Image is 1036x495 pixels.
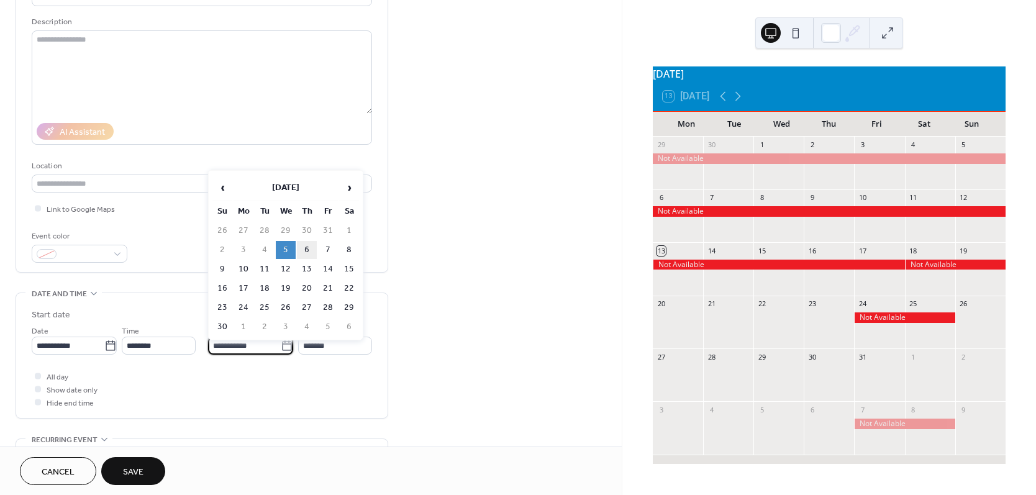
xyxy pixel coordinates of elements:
[47,397,94,410] span: Hide end time
[47,203,115,216] span: Link to Google Maps
[710,112,758,137] div: Tue
[47,371,68,384] span: All day
[663,112,711,137] div: Mon
[909,246,918,255] div: 18
[123,466,143,479] span: Save
[901,112,948,137] div: Sat
[909,193,918,202] div: 11
[707,352,716,361] div: 28
[757,193,766,202] div: 8
[234,279,253,297] td: 17
[807,140,817,150] div: 2
[42,466,75,479] span: Cancel
[707,299,716,309] div: 21
[657,352,666,361] div: 27
[32,230,125,243] div: Event color
[959,140,968,150] div: 5
[757,140,766,150] div: 1
[657,405,666,414] div: 3
[318,299,338,317] td: 28
[212,318,232,336] td: 30
[959,299,968,309] div: 26
[340,175,358,200] span: ›
[653,153,1006,164] div: Not Available
[909,405,918,414] div: 8
[858,140,867,150] div: 3
[339,222,359,240] td: 1
[757,352,766,361] div: 29
[653,260,905,270] div: Not Available
[858,193,867,202] div: 10
[858,405,867,414] div: 7
[212,222,232,240] td: 26
[255,279,275,297] td: 18
[234,318,253,336] td: 1
[32,325,48,338] span: Date
[318,202,338,220] th: Fr
[807,193,817,202] div: 9
[318,222,338,240] td: 31
[47,384,98,397] span: Show date only
[853,112,901,137] div: Fri
[276,241,296,259] td: 5
[948,112,996,137] div: Sun
[758,112,806,137] div: Wed
[707,193,716,202] div: 7
[212,299,232,317] td: 23
[234,299,253,317] td: 24
[255,299,275,317] td: 25
[339,202,359,220] th: Sa
[959,352,968,361] div: 2
[32,160,370,173] div: Location
[255,222,275,240] td: 28
[212,260,232,278] td: 9
[122,325,139,338] span: Time
[858,352,867,361] div: 31
[234,222,253,240] td: 27
[276,222,296,240] td: 29
[653,66,1006,81] div: [DATE]
[101,457,165,485] button: Save
[276,260,296,278] td: 12
[297,222,317,240] td: 30
[657,246,666,255] div: 13
[339,299,359,317] td: 29
[959,193,968,202] div: 12
[657,299,666,309] div: 20
[297,299,317,317] td: 27
[297,279,317,297] td: 20
[20,457,96,485] a: Cancel
[212,279,232,297] td: 16
[339,279,359,297] td: 22
[297,318,317,336] td: 4
[339,318,359,336] td: 6
[32,434,98,447] span: Recurring event
[807,352,817,361] div: 30
[318,318,338,336] td: 5
[707,246,716,255] div: 14
[297,202,317,220] th: Th
[255,318,275,336] td: 2
[234,260,253,278] td: 10
[806,112,853,137] div: Thu
[807,246,817,255] div: 16
[213,175,232,200] span: ‹
[807,299,817,309] div: 23
[858,299,867,309] div: 24
[318,279,338,297] td: 21
[909,140,918,150] div: 4
[854,312,955,323] div: Not Available
[276,202,296,220] th: We
[318,260,338,278] td: 14
[276,279,296,297] td: 19
[757,405,766,414] div: 5
[959,405,968,414] div: 9
[858,246,867,255] div: 17
[255,202,275,220] th: Tu
[757,246,766,255] div: 15
[234,175,338,201] th: [DATE]
[807,405,817,414] div: 6
[657,140,666,150] div: 29
[707,405,716,414] div: 4
[854,419,955,429] div: Not Available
